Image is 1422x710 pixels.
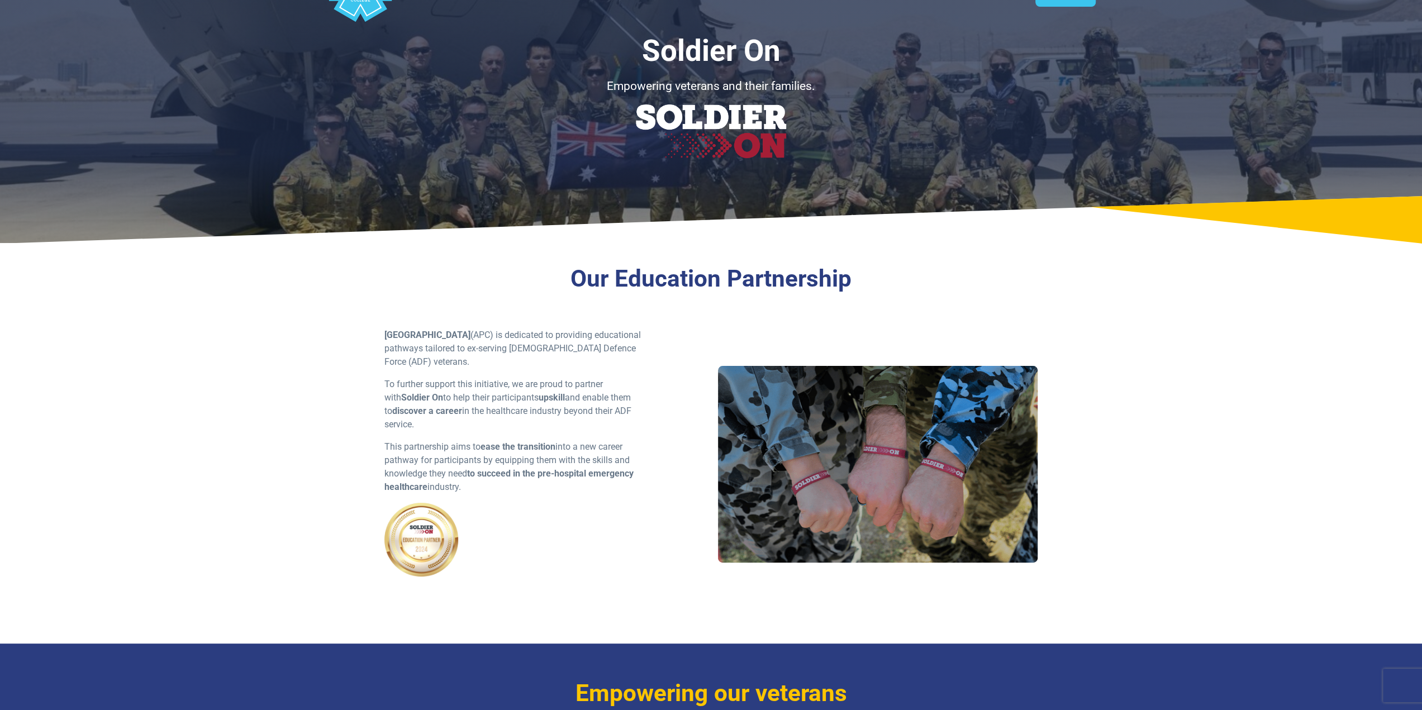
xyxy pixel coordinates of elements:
strong: Soldier On [401,392,443,403]
p: This partnership aims to into a new career pathway for participants by equipping them with the sk... [384,440,649,494]
span: Empowering veterans and their families. [607,79,815,93]
strong: discover a career [392,406,462,416]
strong: upskill [539,392,565,403]
strong: ease the transition [481,441,555,452]
h1: Soldier On [384,34,1038,69]
span: . [467,356,469,367]
span: (APC) is dedicated to providing educational pathways tailored to ex-serving [DEMOGRAPHIC_DATA] De... [384,330,641,367]
img: Soldier On - Education Partner Badge [384,503,458,576]
h3: Our Education Partnership [384,265,1038,293]
strong: [GEOGRAPHIC_DATA] [384,330,470,340]
strong: to succeed in the pre-hospital emergency healthcare [384,468,634,492]
span: To further support this initiative, we are proud to partner with to help their participants and e... [384,379,631,430]
img: Soldier On Logo [636,104,786,158]
h3: Empowering our veterans [384,679,1038,708]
